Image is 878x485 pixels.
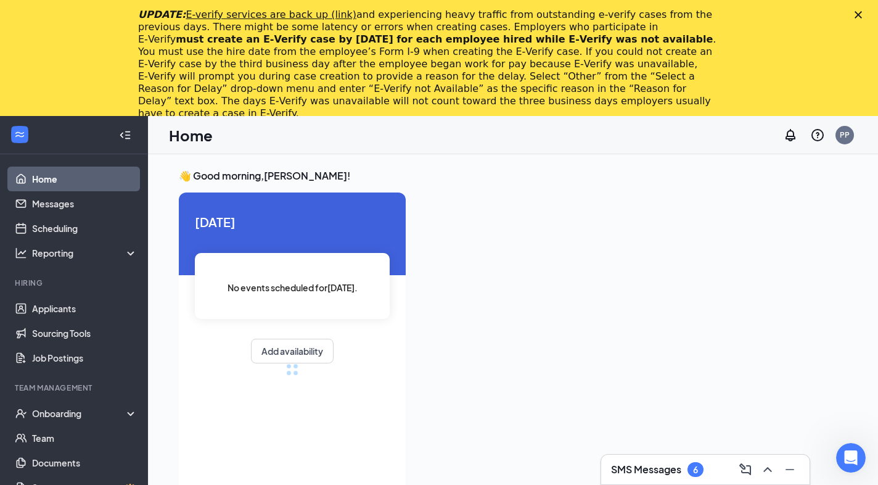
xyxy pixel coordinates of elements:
div: Close [855,11,867,19]
iframe: Intercom live chat [836,443,866,473]
svg: Notifications [783,128,798,143]
svg: WorkstreamLogo [14,128,26,141]
h3: 👋 Good morning, [PERSON_NAME] ! [179,169,847,183]
a: Applicants [32,296,137,321]
button: ChevronUp [758,460,777,479]
svg: Minimize [782,462,797,477]
svg: ComposeMessage [738,462,753,477]
svg: ChevronUp [760,462,775,477]
div: Hiring [15,278,135,288]
a: Messages [32,191,137,216]
a: Scheduling [32,216,137,241]
div: Team Management [15,383,135,393]
button: Add availability [251,339,334,363]
button: Minimize [780,460,800,479]
div: PP [840,130,850,140]
svg: Collapse [119,129,131,141]
div: loading meetings... [286,363,298,376]
svg: UserCheck [15,407,27,420]
a: E-verify services are back up (link) [186,9,356,20]
h1: Home [169,125,213,146]
button: ComposeMessage [736,460,755,479]
span: [DATE] [195,212,390,231]
a: Home [32,167,137,191]
svg: Analysis [15,247,27,259]
h3: SMS Messages [611,463,681,476]
a: Job Postings [32,346,137,370]
a: Team [32,426,137,450]
div: Reporting [32,247,138,259]
svg: QuestionInfo [810,128,825,143]
span: No events scheduled for [DATE] . [228,281,358,294]
div: 6 [693,465,698,475]
a: Sourcing Tools [32,321,137,346]
b: must create an E‑Verify case by [DATE] for each employee hired while E‑Verify was not available [176,33,713,45]
div: and experiencing heavy traffic from outstanding e-verify cases from the previous days. There migh... [138,9,720,120]
div: Onboarding [32,407,127,420]
a: Documents [32,450,137,475]
i: UPDATE: [138,9,356,20]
